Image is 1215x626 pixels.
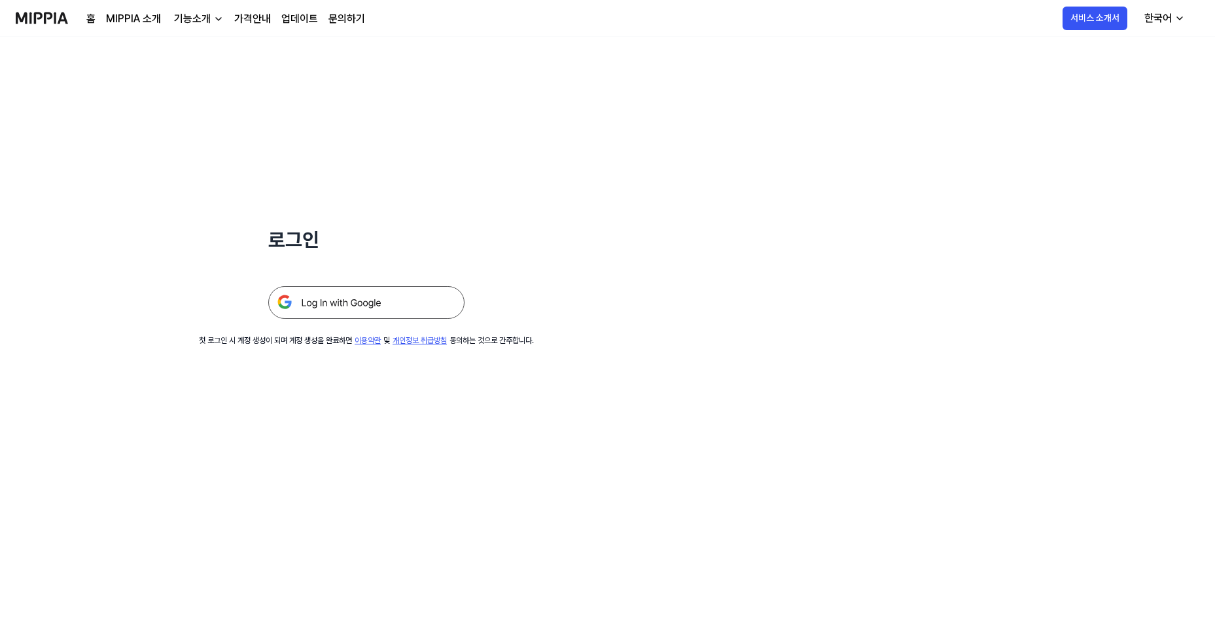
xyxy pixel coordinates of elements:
img: down [213,14,224,24]
div: 첫 로그인 시 계정 생성이 되며 계정 생성을 완료하면 및 동의하는 것으로 간주합니다. [199,335,534,346]
a: 홈 [86,11,96,27]
a: MIPPIA 소개 [106,11,161,27]
h1: 로그인 [268,225,465,255]
a: 문의하기 [328,11,365,27]
img: 구글 로그인 버튼 [268,286,465,319]
button: 한국어 [1134,5,1193,31]
a: 개인정보 취급방침 [393,336,447,345]
a: 업데이트 [281,11,318,27]
button: 서비스 소개서 [1063,7,1127,30]
div: 기능소개 [171,11,213,27]
div: 한국어 [1142,10,1174,26]
a: 이용약관 [355,336,381,345]
button: 기능소개 [171,11,224,27]
a: 가격안내 [234,11,271,27]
